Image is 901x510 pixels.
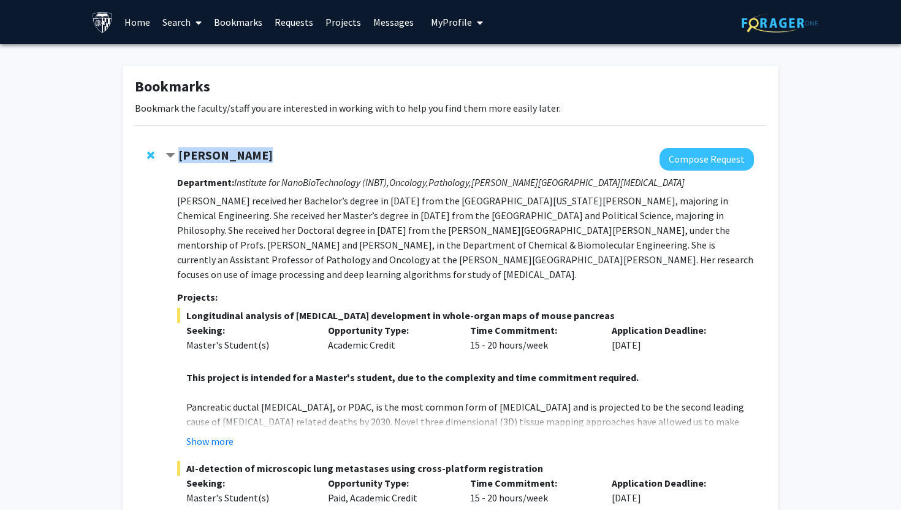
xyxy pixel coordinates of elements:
p: Opportunity Type: [328,476,452,490]
p: Application Deadline: [612,323,736,338]
div: Master's Student(s) [186,338,310,352]
p: [PERSON_NAME] received her Bachelor’s degree in [DATE] from the [GEOGRAPHIC_DATA][US_STATE][PERSO... [177,193,754,282]
p: Bookmark the faculty/staff you are interested in working with to help you find them more easily l... [135,101,766,115]
button: Compose Request to Ashley Kiemen [660,148,754,171]
img: Johns Hopkins University Logo [92,12,113,33]
strong: This project is intended for a Master's student, due to the complexity and time commitment required. [186,371,639,384]
strong: [PERSON_NAME] [178,147,273,163]
img: ForagerOne Logo [742,14,818,33]
span: Longitudinal analysis of [MEDICAL_DATA] development in whole-organ maps of mouse pancreas [177,308,754,323]
strong: Projects: [177,291,218,303]
div: 15 - 20 hours/week [461,323,603,352]
a: Messages [367,1,420,44]
p: Pancreatic ductal [MEDICAL_DATA], or PDAC, is the most common form of [MEDICAL_DATA] and is proje... [186,400,754,488]
div: Academic Credit [319,323,461,352]
span: AI-detection of microscopic lung metastases using cross-platform registration [177,461,754,476]
a: Projects [319,1,367,44]
div: 15 - 20 hours/week [461,476,603,505]
a: Requests [268,1,319,44]
i: Pathology, [428,176,471,188]
div: [DATE] [603,476,745,505]
p: Time Commitment: [470,323,594,338]
p: Seeking: [186,323,310,338]
i: Institute for NanoBioTechnology (INBT), [234,176,389,188]
iframe: Chat [9,455,52,501]
i: Oncology, [389,176,428,188]
i: [PERSON_NAME][GEOGRAPHIC_DATA][MEDICAL_DATA] [471,176,685,188]
a: Home [118,1,156,44]
button: Show more [186,434,234,449]
div: Master's Student(s) [186,490,310,505]
span: My Profile [431,16,472,28]
span: Contract Ashley Kiemen Bookmark [165,151,175,161]
p: Seeking: [186,476,310,490]
p: Application Deadline: [612,476,736,490]
strong: Department: [177,176,234,188]
h1: Bookmarks [135,78,766,96]
div: Paid, Academic Credit [319,476,461,505]
p: Opportunity Type: [328,323,452,338]
a: Bookmarks [208,1,268,44]
a: Search [156,1,208,44]
span: Remove Ashley Kiemen from bookmarks [147,150,154,160]
div: [DATE] [603,323,745,352]
p: Time Commitment: [470,476,594,490]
